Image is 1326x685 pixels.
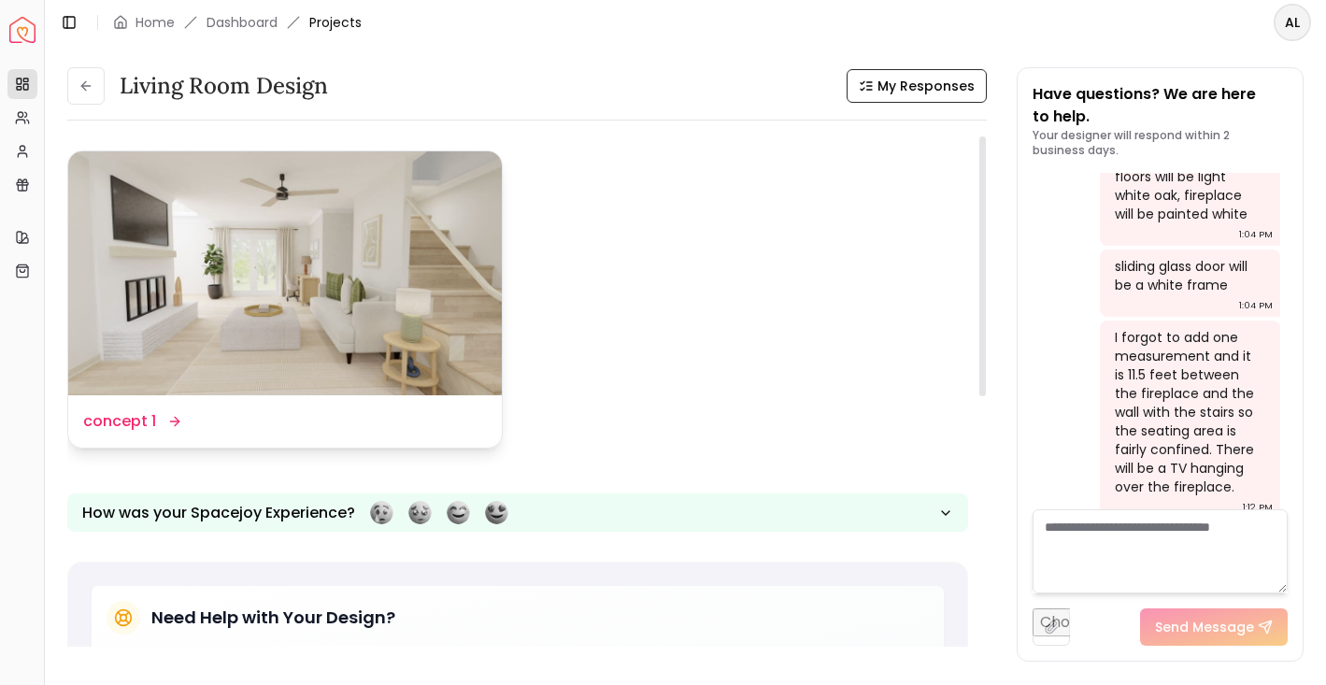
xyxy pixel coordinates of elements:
[1274,4,1311,41] button: AL
[877,77,975,95] span: My Responses
[1239,296,1273,315] div: 1:04 PM
[68,151,502,395] img: concept 1
[1115,257,1262,294] div: sliding glass door will be a white frame
[200,646,321,661] p: Email us at
[1115,328,1262,496] div: I forgot to add one measurement and it is 11.5 feet between the fireplace and the wall with the s...
[1239,225,1273,244] div: 1:04 PM
[67,150,503,449] a: concept 1concept 1
[135,13,175,32] a: Home
[207,13,278,32] a: Dashboard
[309,13,362,32] span: Projects
[83,410,156,433] dd: concept 1
[1243,498,1273,517] div: 1:12 PM
[120,71,328,101] h3: Living Room design
[151,605,395,631] h5: Need Help with Your Design?
[82,502,355,524] p: How was your Spacejoy Experience?
[1033,128,1288,158] p: Your designer will respond within 2 business days.
[1115,130,1262,223] div: all of the trim and walls will be white, floors will be light white oak, fireplace will be painte...
[113,13,362,32] nav: breadcrumb
[9,17,36,43] a: Spacejoy
[847,69,987,103] button: My Responses
[1276,6,1309,39] span: AL
[9,17,36,43] img: Spacejoy Logo
[67,493,968,532] button: How was your Spacejoy Experience?Feeling terribleFeeling badFeeling goodFeeling awesome
[1033,83,1288,128] p: Have questions? We are here to help.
